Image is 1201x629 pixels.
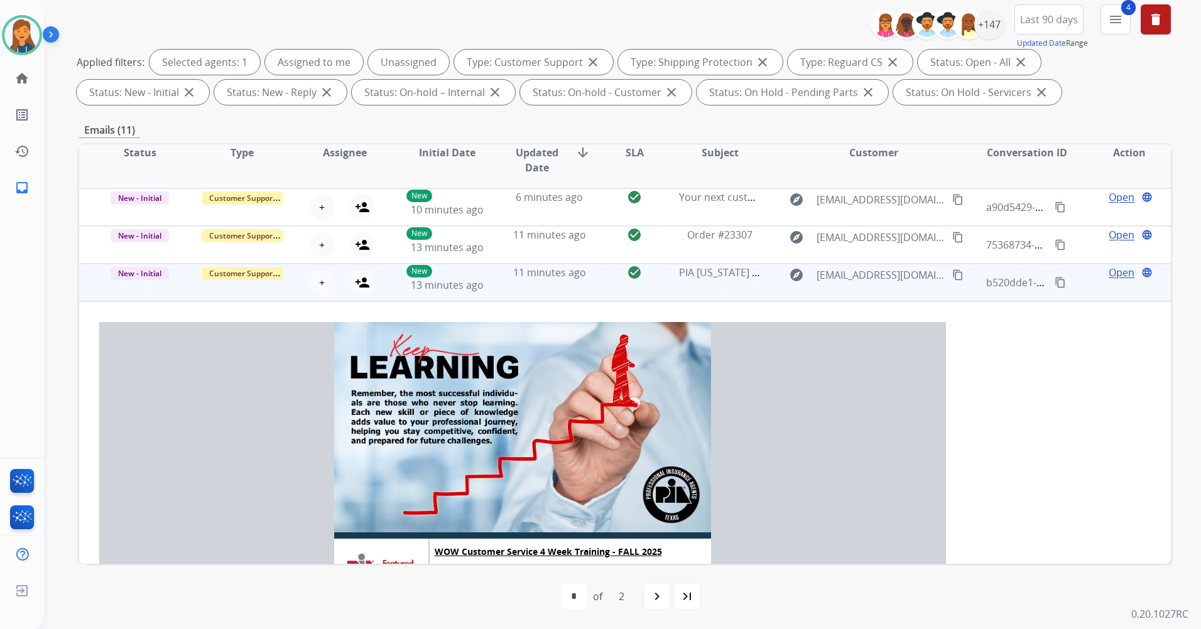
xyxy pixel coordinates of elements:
mat-icon: check_circle [627,227,642,242]
span: 13 minutes ago [411,278,484,292]
span: Last 90 days [1020,17,1078,22]
mat-icon: explore [789,230,804,245]
mat-icon: history [14,144,30,159]
p: New [406,227,432,240]
mat-icon: language [1141,267,1153,278]
p: New [406,265,432,277]
table: divider [334,532,711,539]
mat-icon: delete [1148,12,1163,27]
mat-icon: check_circle [627,190,642,205]
span: 75368734-11a9-4d93-be9a-f86e9df4a275 [986,238,1177,252]
span: b520dde1-516b-4cb0-9ad9-b3cb3e87c85b [986,276,1183,289]
a: WOW Customer Service 4 Week Training - FALL 2025 [435,546,662,557]
span: Type [231,145,254,160]
span: Customer Support [202,267,283,280]
mat-icon: close [585,55,600,70]
span: PIA [US_STATE] Education Schedule [679,266,845,279]
button: + [310,270,335,295]
span: Customer [849,145,898,160]
button: 4 [1100,4,1131,35]
mat-icon: explore [789,267,804,282]
div: Status: On-hold – Internal [352,80,515,105]
div: Status: On Hold - Pending Parts [697,80,888,105]
button: Last 90 days [1014,4,1084,35]
mat-icon: close [319,85,334,100]
th: Action [1068,144,1171,188]
div: Type: Reguard CS [788,50,913,75]
mat-icon: close [1013,55,1028,70]
div: Assigned to me [265,50,363,75]
button: + [310,232,335,257]
mat-icon: navigate_next [649,589,665,604]
span: + [319,200,325,215]
mat-icon: person_add [355,200,370,215]
span: 13 minutes ago [411,240,484,254]
mat-icon: list_alt [14,107,30,122]
span: Open [1109,190,1134,205]
mat-icon: close [861,85,876,100]
mat-icon: close [664,85,679,100]
mat-icon: content_copy [952,232,964,243]
mat-icon: language [1141,191,1153,203]
span: Your next customer? Already scrolling TikTok right now [679,190,939,204]
p: 0.20.1027RC [1131,606,1188,621]
span: Status [124,145,156,160]
div: of [593,589,602,604]
button: Updated Date [1017,38,1066,48]
span: 11 minutes ago [513,266,586,279]
mat-icon: close [755,55,770,70]
span: SLA [626,145,644,160]
mat-icon: language [1141,229,1153,240]
img: avatar [4,18,40,53]
p: New [406,190,432,202]
div: Selected agents: 1 [149,50,260,75]
span: Order #23307 [687,228,753,242]
span: Subject [702,145,739,160]
span: Customer Support [202,191,283,205]
mat-icon: close [182,85,197,100]
mat-icon: check_circle [627,265,642,280]
button: + [310,195,335,220]
span: [EMAIL_ADDRESS][DOMAIN_NAME] [817,230,945,245]
span: [EMAIL_ADDRESS][DOMAIN_NAME] [817,267,945,282]
mat-icon: content_copy [1055,239,1066,250]
div: 2 [609,584,634,609]
div: Type: Customer Support [454,50,613,75]
mat-icon: close [487,85,503,100]
mat-icon: inbox [14,180,30,195]
mat-icon: close [1034,85,1049,100]
img: PIA Featured Webinars [340,545,422,590]
span: Range [1017,38,1088,48]
span: Updated Date [509,145,565,175]
span: New - Initial [111,229,169,242]
mat-icon: person_add [355,275,370,290]
p: Emails (11) [79,122,140,138]
span: 10 minutes ago [411,203,484,217]
span: Assignee [323,145,367,160]
div: Status: On Hold - Servicers [893,80,1062,105]
span: Open [1109,227,1134,242]
span: New - Initial [111,267,169,280]
div: +147 [974,9,1004,40]
mat-icon: menu [1108,12,1123,27]
p: Applied filters: [77,55,144,70]
span: a90d5429-3907-45c7-b1ea-dbddf5e5cbbe [986,200,1181,214]
mat-icon: last_page [680,589,695,604]
span: + [319,275,325,290]
div: Status: New - Initial [77,80,209,105]
div: Unassigned [368,50,449,75]
div: Type: Shipping Protection [618,50,783,75]
span: Customer Support [202,229,283,242]
span: 6 minutes ago [516,190,583,204]
mat-icon: close [885,55,900,70]
span: Conversation ID [987,145,1067,160]
span: + [319,237,325,252]
mat-icon: person_add [355,237,370,252]
div: Status: On-hold - Customer [520,80,692,105]
mat-icon: home [14,71,30,86]
span: Open [1109,265,1134,280]
span: Initial Date [419,145,476,160]
mat-icon: content_copy [1055,202,1066,213]
div: Status: New - Reply [214,80,347,105]
mat-icon: content_copy [952,269,964,281]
